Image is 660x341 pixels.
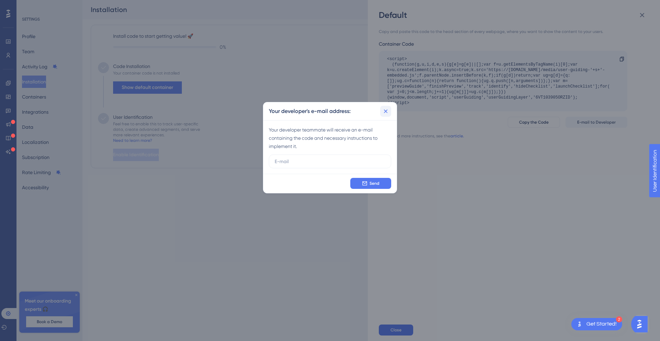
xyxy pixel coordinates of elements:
div: Open Get Started! checklist, remaining modules: 2 [571,318,622,330]
span: User Identification [5,2,48,10]
div: Your developer teammate will receive an e-mail containing the code and necessary instructions to ... [269,126,391,150]
div: 2 [616,316,622,322]
div: Get Started! [586,320,617,328]
iframe: UserGuiding AI Assistant Launcher [631,314,652,334]
input: E-mail [275,158,385,165]
h2: Your developer's e-mail address: [269,107,351,115]
span: Send [370,181,379,186]
img: launcher-image-alternative-text [575,320,584,328]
